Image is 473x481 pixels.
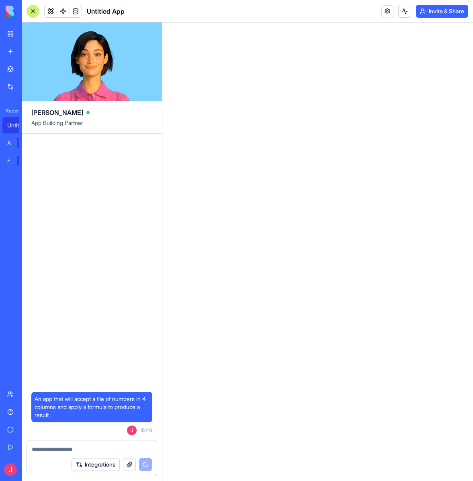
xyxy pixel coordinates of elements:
span: App Building Partner [31,119,152,133]
img: ACg8ocJ4VxYPQhw-nvPfGxxNp1qsbWPNfPS0o8mSpXiKDuD-_BBl5Q=s96-c [4,463,17,476]
span: Untitled App [87,6,125,16]
button: Integrations [72,458,120,471]
a: Untitled App [2,117,35,133]
div: TRY [17,138,30,148]
img: ACg8ocJ4VxYPQhw-nvPfGxxNp1qsbWPNfPS0o8mSpXiKDuD-_BBl5Q=s96-c [127,426,137,435]
a: AI Logo GeneratorTRY [2,135,35,151]
img: logo [6,6,55,17]
div: AI Logo Generator [7,139,11,147]
button: Invite & Share [416,5,468,18]
div: TRY [17,156,30,166]
div: Untitled App [7,121,30,129]
a: Feedback FormTRY [2,153,35,169]
span: 18:40 [140,427,152,434]
span: An app that will accept a file of numbers in 4 columns and apply a formula to produce a result. [35,395,149,419]
div: Feedback Form [7,157,11,165]
span: [PERSON_NAME] [31,108,83,117]
span: Recent [2,108,19,114]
